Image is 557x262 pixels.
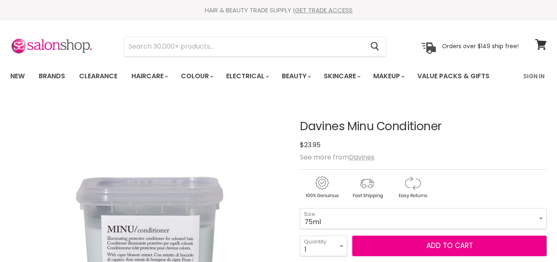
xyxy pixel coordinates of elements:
a: Brands [33,68,71,85]
a: Beauty [276,68,316,85]
a: Colour [175,68,218,85]
img: returns.gif [391,175,434,200]
span: $23.95 [300,140,321,150]
input: Search [124,37,364,56]
a: Clearance [73,68,124,85]
img: shipping.gif [345,175,389,200]
select: Quantity [300,236,347,256]
p: Orders over $149 ship free! [442,42,519,50]
a: Sign In [518,68,550,85]
a: Haircare [125,68,173,85]
ul: Main menu [4,64,507,88]
a: Davines [349,152,374,162]
a: Skincare [318,68,365,85]
span: See more from [300,152,374,162]
a: Electrical [220,68,274,85]
button: Search [364,37,386,56]
button: Add to cart [352,236,547,256]
a: Makeup [367,68,410,85]
span: Add to cart [426,241,473,250]
form: Product [124,37,386,56]
a: Value Packs & Gifts [411,68,496,85]
a: GET TRADE ACCESS [295,6,353,14]
h1: Davines Minu Conditioner [300,120,547,133]
img: genuine.gif [300,175,344,200]
a: New [4,68,31,85]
